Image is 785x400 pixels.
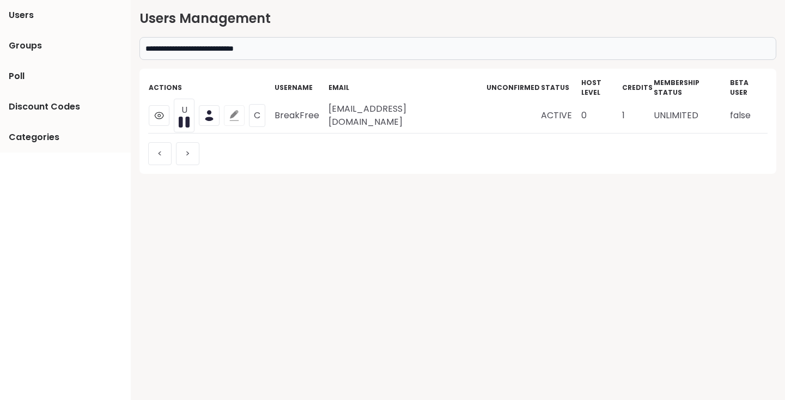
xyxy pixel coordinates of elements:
[139,9,776,28] h2: Users Management
[328,77,486,98] th: Email
[176,142,199,165] button: >
[622,77,653,98] th: credits
[328,98,486,134] td: [EMAIL_ADDRESS][DOMAIN_NAME]
[148,142,172,165] button: <
[540,98,581,134] td: ACTIVE
[653,98,729,134] td: UNLIMITED
[174,99,194,132] button: U
[486,77,540,98] th: Unconfirmed
[148,77,274,98] th: Actions
[249,104,265,127] button: C
[540,77,581,98] th: Status
[274,77,328,98] th: Username
[581,77,622,98] th: Host Level
[729,77,768,98] th: Beta User
[9,131,59,144] span: Categories
[653,77,729,98] th: Membership Status
[622,98,653,134] td: 1
[9,39,42,52] span: Groups
[729,98,768,134] td: false
[9,9,34,22] span: Users
[9,70,25,83] span: Poll
[9,100,80,113] span: Discount Codes
[581,98,622,134] td: 0
[274,98,328,134] td: BreakFree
